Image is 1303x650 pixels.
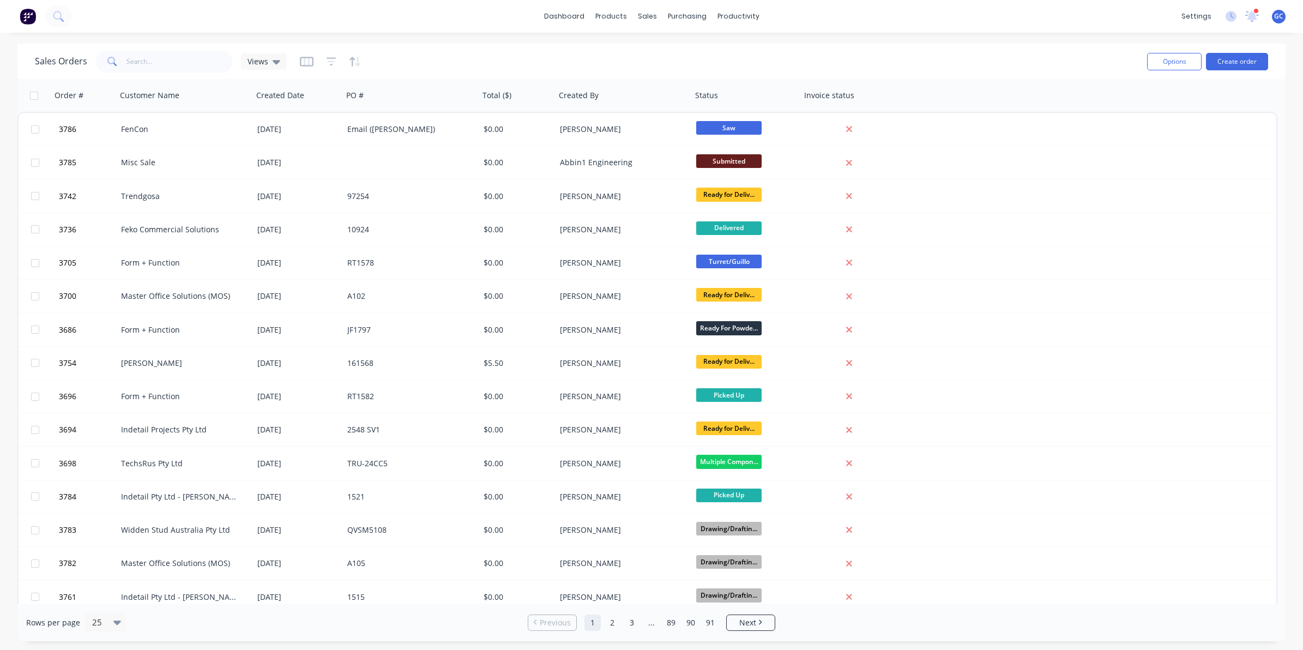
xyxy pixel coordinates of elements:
[26,617,80,628] span: Rows per page
[484,224,548,235] div: $0.00
[702,615,719,631] a: Page 91
[484,525,548,535] div: $0.00
[59,592,76,603] span: 3761
[696,522,762,535] span: Drawing/Draftin...
[696,321,762,335] span: Ready For Powde...
[484,391,548,402] div: $0.00
[539,8,590,25] a: dashboard
[121,257,242,268] div: Form + Function
[347,358,468,369] div: 161568
[560,424,681,435] div: [PERSON_NAME]
[528,617,576,628] a: Previous page
[484,324,548,335] div: $0.00
[121,525,242,535] div: Widden Stud Australia Pty Ltd
[121,491,242,502] div: Indetail Pty Ltd - [PERSON_NAME]
[560,291,681,302] div: [PERSON_NAME]
[347,291,468,302] div: A102
[59,358,76,369] span: 3754
[120,90,179,101] div: Customer Name
[59,124,76,135] span: 3786
[484,257,548,268] div: $0.00
[590,8,632,25] div: products
[121,358,242,369] div: [PERSON_NAME]
[257,491,339,502] div: [DATE]
[59,257,76,268] span: 3705
[560,224,681,235] div: [PERSON_NAME]
[257,124,339,135] div: [DATE]
[560,491,681,502] div: [PERSON_NAME]
[484,291,548,302] div: $0.00
[560,525,681,535] div: [PERSON_NAME]
[257,525,339,535] div: [DATE]
[59,191,76,202] span: 3742
[560,124,681,135] div: [PERSON_NAME]
[256,90,304,101] div: Created Date
[56,113,121,146] button: 3786
[560,157,681,168] div: Abbin1 Engineering
[121,324,242,335] div: Form + Function
[56,347,121,380] button: 3754
[257,291,339,302] div: [DATE]
[121,558,242,569] div: Master Office Solutions (MOS)
[347,224,468,235] div: 10924
[59,424,76,435] span: 3694
[696,121,762,135] span: Saw
[1206,53,1268,70] button: Create order
[696,388,762,402] span: Picked Up
[121,224,242,235] div: Feko Commercial Solutions
[712,8,765,25] div: productivity
[257,391,339,402] div: [DATE]
[56,514,121,546] button: 3783
[696,422,762,435] span: Ready for Deliv...
[56,413,121,446] button: 3694
[484,424,548,435] div: $0.00
[484,191,548,202] div: $0.00
[347,257,468,268] div: RT1578
[121,157,242,168] div: Misc Sale
[347,424,468,435] div: 2548 SV1
[257,458,339,469] div: [DATE]
[59,291,76,302] span: 3700
[56,280,121,312] button: 3700
[121,424,242,435] div: Indetail Projects Pty Ltd
[484,491,548,502] div: $0.00
[696,588,762,602] span: Drawing/Draftin...
[523,615,780,631] ul: Pagination
[696,355,762,369] span: Ready for Deliv...
[346,90,364,101] div: PO #
[696,489,762,502] span: Picked Up
[59,157,76,168] span: 3785
[347,391,468,402] div: RT1582
[257,592,339,603] div: [DATE]
[56,213,121,246] button: 3736
[121,391,242,402] div: Form + Function
[560,558,681,569] div: [PERSON_NAME]
[56,447,121,480] button: 3698
[347,124,468,135] div: Email ([PERSON_NAME])
[347,592,468,603] div: 1515
[739,617,756,628] span: Next
[257,191,339,202] div: [DATE]
[59,491,76,502] span: 3784
[560,257,681,268] div: [PERSON_NAME]
[696,288,762,302] span: Ready for Deliv...
[696,255,762,268] span: Turret/Guillo
[347,324,468,335] div: JF1797
[56,146,121,179] button: 3785
[347,558,468,569] div: A105
[727,617,775,628] a: Next page
[560,324,681,335] div: [PERSON_NAME]
[1147,53,1202,70] button: Options
[257,324,339,335] div: [DATE]
[482,90,511,101] div: Total ($)
[484,358,548,369] div: $5.50
[56,380,121,413] button: 3696
[56,314,121,346] button: 3686
[560,191,681,202] div: [PERSON_NAME]
[560,358,681,369] div: [PERSON_NAME]
[59,458,76,469] span: 3698
[347,491,468,502] div: 1521
[632,8,662,25] div: sales
[696,188,762,201] span: Ready for Deliv...
[559,90,599,101] div: Created By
